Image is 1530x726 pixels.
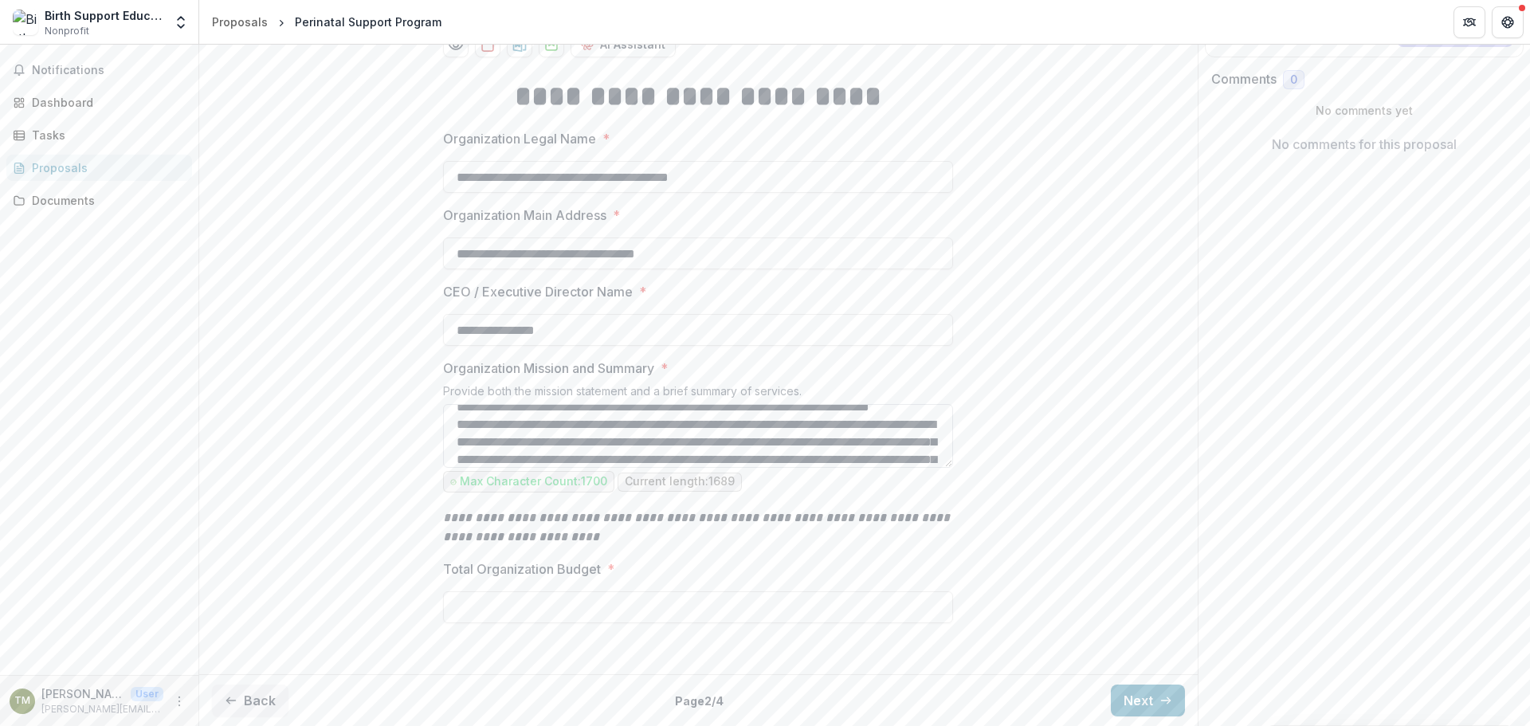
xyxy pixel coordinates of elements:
p: Max Character Count: 1700 [460,475,607,489]
button: Open entity switcher [170,6,192,38]
div: Dashboard [32,94,179,111]
div: Proposals [32,159,179,176]
nav: breadcrumb [206,10,448,33]
p: Organization Legal Name [443,129,596,148]
a: Dashboard [6,89,192,116]
p: Organization Mission and Summary [443,359,654,378]
a: Documents [6,187,192,214]
div: Documents [32,192,179,209]
button: download-proposal [507,32,532,57]
div: Proposals [212,14,268,30]
p: User [131,687,163,701]
button: Back [212,685,288,716]
button: More [170,692,189,711]
img: Birth Support Education & Beyond [13,10,38,35]
a: Tasks [6,122,192,148]
button: download-proposal [475,32,500,57]
span: Notifications [32,64,186,77]
p: Current length: 1689 [625,475,735,489]
button: Partners [1453,6,1485,38]
a: Proposals [206,10,274,33]
div: Provide both the mission statement and a brief summary of services. [443,384,953,404]
button: Preview 996f83ee-355f-41ba-9509-aab7cc5c403a-1.pdf [443,32,469,57]
p: Page 2 / 4 [675,693,724,709]
button: Notifications [6,57,192,83]
button: Next [1111,685,1185,716]
p: Total Organization Budget [443,559,601,579]
p: [PERSON_NAME][EMAIL_ADDRESS][PERSON_NAME][DOMAIN_NAME] [41,702,163,716]
span: 0 [1290,73,1297,87]
h2: Comments [1211,72,1277,87]
button: download-proposal [539,32,564,57]
p: No comments yet [1211,102,1518,119]
p: Organization Main Address [443,206,606,225]
a: Proposals [6,155,192,181]
div: Tasks [32,127,179,143]
span: Nonprofit [45,24,89,38]
button: AI Assistant [571,32,676,57]
div: Traci McComiskey [14,696,30,706]
p: [PERSON_NAME] [41,685,124,702]
p: No comments for this proposal [1272,135,1457,154]
p: CEO / Executive Director Name [443,282,633,301]
div: Perinatal Support Program [295,14,441,30]
button: Get Help [1492,6,1524,38]
div: Birth Support Education & Beyond [45,7,163,24]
